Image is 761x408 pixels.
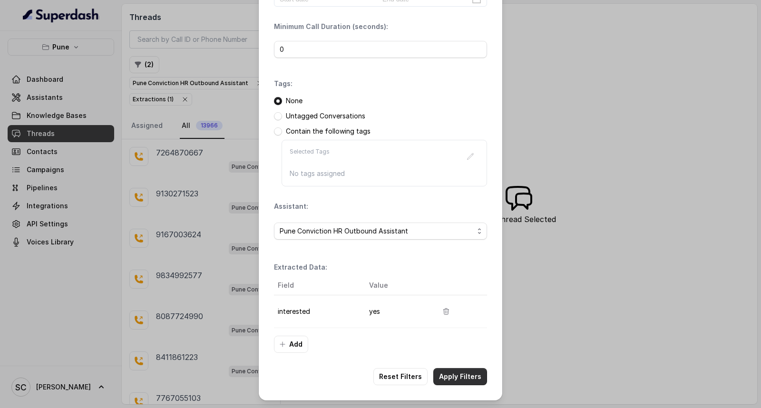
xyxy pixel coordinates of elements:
p: Minimum Call Duration (seconds): [274,22,388,31]
button: Pune Conviction HR Outbound Assistant [274,223,487,240]
button: Apply Filters [433,368,487,385]
p: Tags: [274,79,293,88]
p: Assistant: [274,202,308,211]
p: Selected Tags [290,148,330,165]
p: None [286,96,302,106]
td: interested [274,295,361,328]
p: No tags assigned [290,169,479,178]
td: yes [361,295,430,328]
p: Extracted Data: [274,262,327,272]
th: Field [274,276,361,295]
span: Pune Conviction HR Outbound Assistant [280,225,474,237]
button: Add [274,336,308,353]
button: Reset Filters [373,368,428,385]
th: Value [361,276,430,295]
p: Contain the following tags [286,126,371,136]
p: Untagged Conversations [286,111,365,121]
